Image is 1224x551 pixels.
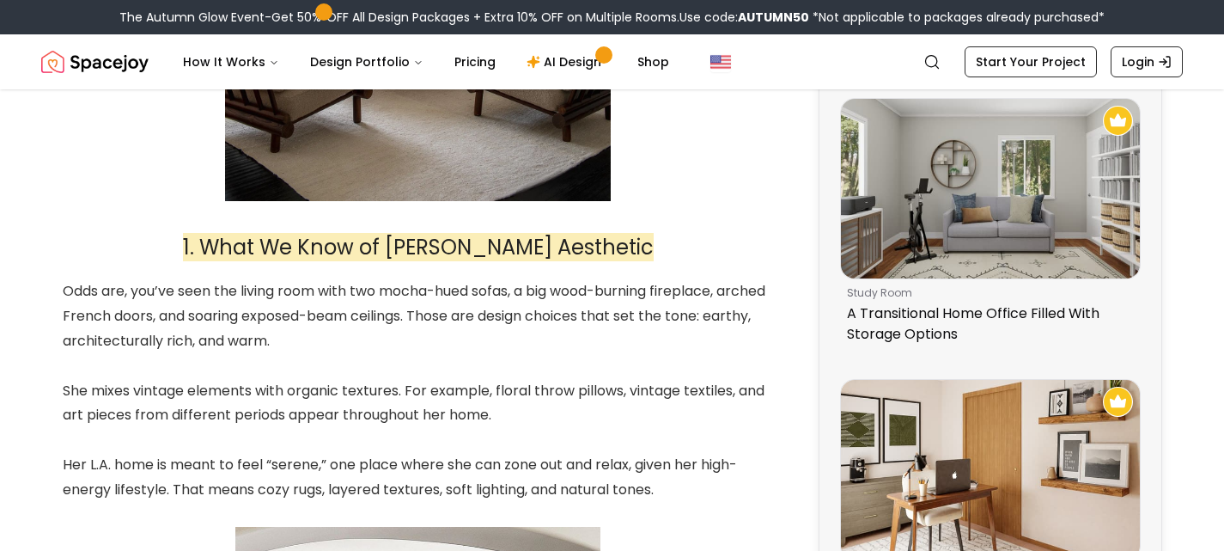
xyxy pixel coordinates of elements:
[710,52,731,72] img: United States
[169,45,683,79] nav: Main
[41,45,149,79] a: Spacejoy
[841,99,1140,279] img: A Transitional Home Office Filled With Storage Options
[513,45,620,79] a: AI Design
[63,379,774,429] div: She mixes vintage elements with organic textures. For example, floral throw pillows, vintage text...
[63,279,774,353] div: Odds are, you’ve seen the living room with two mocha-hued sofas, a big wood-burning fireplace, ar...
[840,98,1141,352] a: A Transitional Home Office Filled With Storage OptionsRecommended Spacejoy Design - A Transitiona...
[847,286,1127,300] p: study room
[679,9,809,26] span: Use code:
[965,46,1097,77] a: Start Your Project
[809,9,1105,26] span: *Not applicable to packages already purchased*
[441,45,509,79] a: Pricing
[1103,106,1133,136] img: Recommended Spacejoy Design - A Transitional Home Office Filled With Storage Options
[296,45,437,79] button: Design Portfolio
[63,453,774,503] div: Her L.A. home is meant to feel “serene,” one place where she can zone out and relax, given her hi...
[41,45,149,79] img: Spacejoy Logo
[169,45,293,79] button: How It Works
[183,233,654,261] span: 1.⁠ ⁠What We Know of [PERSON_NAME] Aesthetic
[1111,46,1183,77] a: Login
[624,45,683,79] a: Shop
[41,34,1183,89] nav: Global
[847,303,1127,345] p: A Transitional Home Office Filled With Storage Options
[1103,387,1133,417] img: Recommended Spacejoy Design - A Hunter Green Mid-Century Home Office
[738,9,809,26] b: AUTUMN50
[119,9,1105,26] div: The Autumn Glow Event-Get 50% OFF All Design Packages + Extra 10% OFF on Multiple Rooms.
